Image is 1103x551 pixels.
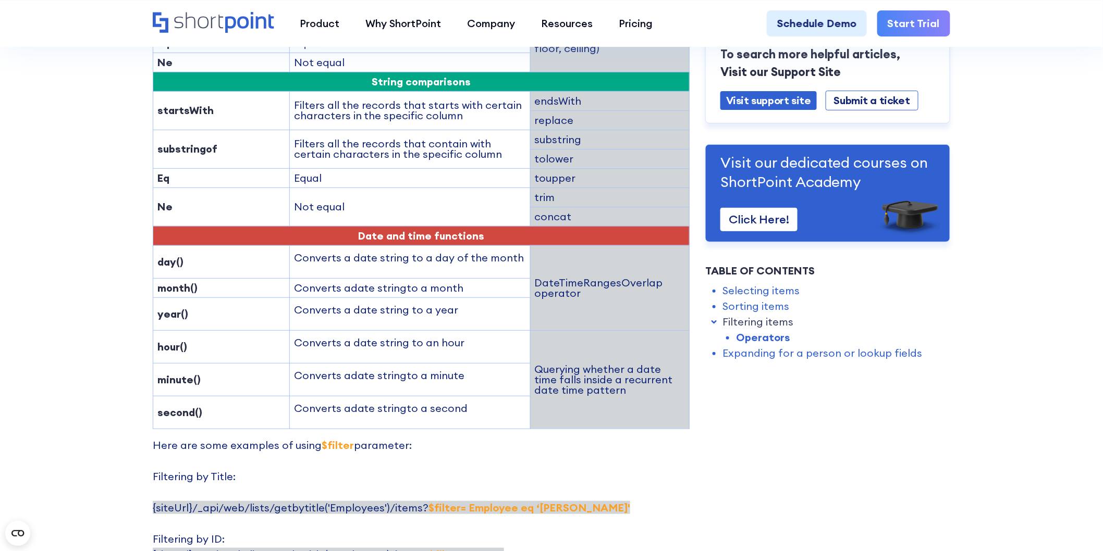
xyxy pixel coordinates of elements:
a: Home [153,12,274,34]
a: Schedule Demo [767,10,867,36]
td: Equal [289,168,530,187]
strong: $filter= Employee eq ‘[PERSON_NAME]' [428,501,630,514]
div: Company [468,16,516,31]
a: Product [287,10,353,36]
a: Operators [737,330,790,345]
td: Filters all the records that contain with certain characters in the specific column [289,130,530,168]
div: Table of Contents [705,263,950,279]
button: Open CMP widget [5,521,30,546]
strong: Eq [157,171,169,184]
strong: hour( [157,340,183,353]
a: Why ShortPoint [353,10,455,36]
strong: $filter [322,439,354,452]
div: Resources [542,16,593,31]
td: replace [530,110,689,130]
span: date string [351,402,407,415]
strong: Ne [157,200,173,213]
p: Converts a date string to a day of the month [294,250,526,266]
a: Start Trial [877,10,950,36]
span: date string [351,281,407,294]
strong: month() [157,281,198,294]
p: Converts a to a minute [294,368,526,383]
td: Querying whether a date time falls inside a recurrent date time pattern [530,330,689,429]
span: Date and time functions [358,229,484,242]
strong: Ne [157,56,173,69]
td: Not equal [289,53,530,72]
a: Filtering items [722,314,793,330]
p: Converts a to a second [294,400,526,416]
p: Converts a date string to an hour [294,335,526,350]
p: Visit our dedicated courses on ShortPoint Academy [720,153,935,191]
div: Widget de chat [916,431,1103,551]
td: endsWith [530,91,689,110]
strong: year() [157,307,188,320]
span: date string [351,369,407,382]
p: To search more helpful articles, Visit our Support Site [720,45,935,81]
strong: minute() [157,373,201,386]
strong: ) [183,340,187,353]
strong: day() [157,255,183,268]
strong: substringof [157,142,217,155]
p: Converts a date string to a year [294,302,526,318]
span: String comparisons [372,75,471,88]
a: Pricing [606,10,666,36]
td: Converts a to a month [289,278,530,297]
a: Sorting items [722,298,789,314]
td: trim [530,187,689,207]
a: Visit support site [720,91,817,110]
span: {siteUrl}/_api/web/lists/getbytitle('Employees')/items? [153,501,630,514]
a: Submit a ticket [826,91,918,110]
strong: second() [157,406,202,419]
div: Pricing [619,16,653,31]
div: Product [300,16,340,31]
a: Expanding for a person or lookup fields [722,345,922,361]
div: Why ShortPoint [366,16,442,31]
td: Filters all the records that starts with certain characters in the specific column [289,91,530,130]
strong: startsWith [157,104,214,117]
td: toupper [530,168,689,187]
iframe: Chat Widget [916,431,1103,551]
a: Selecting items [722,283,800,298]
td: substring [530,130,689,149]
a: Company [455,10,529,36]
td: concat [530,207,689,226]
a: Click Here! [720,208,798,231]
td: tolower [530,149,689,168]
a: Resources [529,10,606,36]
div: DateTimeRangesOverlap operator [535,278,685,298]
td: Not equal [289,187,530,226]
